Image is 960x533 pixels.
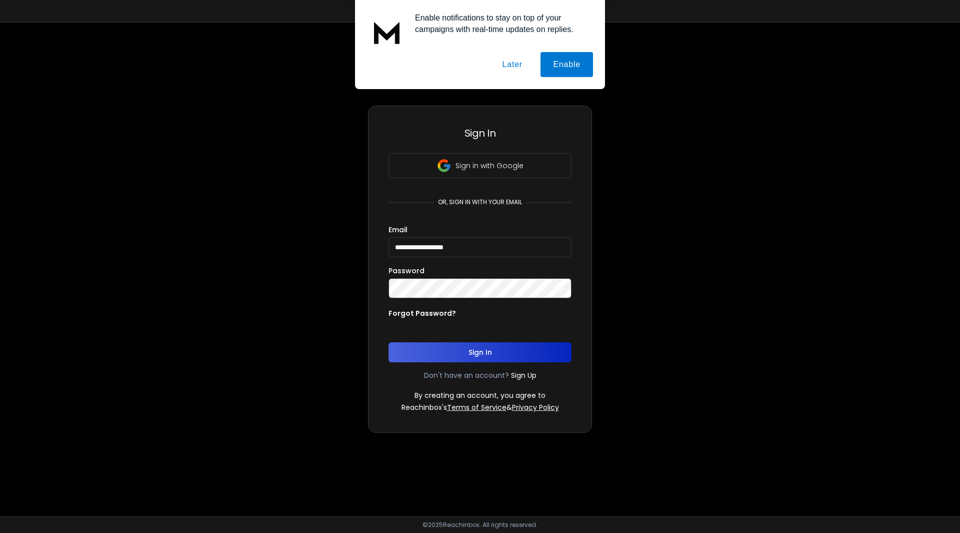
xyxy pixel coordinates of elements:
[434,198,526,206] p: or, sign in with your email
[388,153,571,178] button: Sign in with Google
[414,390,545,400] p: By creating an account, you agree to
[401,402,559,412] p: ReachInbox's &
[511,370,536,380] a: Sign Up
[388,342,571,362] button: Sign In
[422,521,537,529] p: © 2025 Reachinbox. All rights reserved.
[367,12,407,52] img: notification icon
[388,226,407,233] label: Email
[540,52,593,77] button: Enable
[407,12,593,35] div: Enable notifications to stay on top of your campaigns with real-time updates on replies.
[424,370,509,380] p: Don't have an account?
[455,161,523,171] p: Sign in with Google
[388,126,571,140] h3: Sign In
[447,402,506,412] a: Terms of Service
[388,267,424,274] label: Password
[489,52,534,77] button: Later
[512,402,559,412] a: Privacy Policy
[388,308,456,318] p: Forgot Password?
